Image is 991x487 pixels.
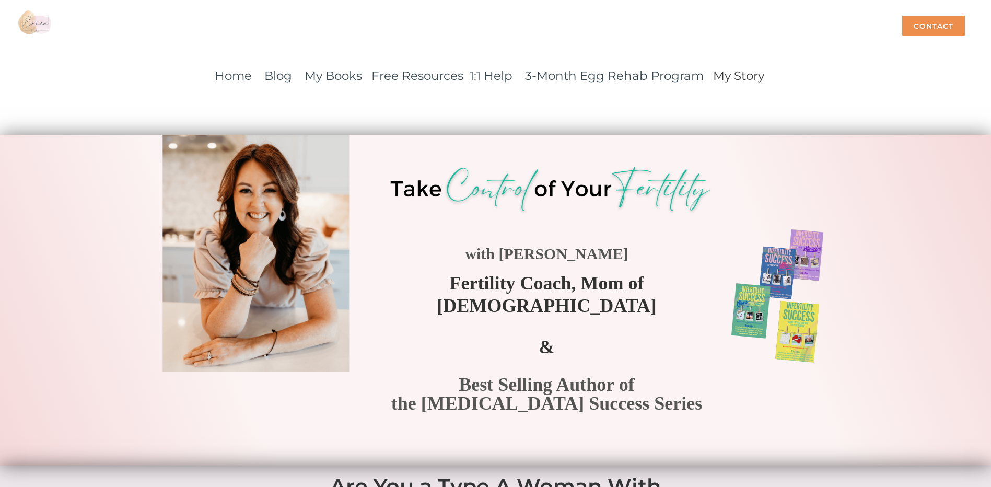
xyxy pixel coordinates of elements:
strong: & [539,336,554,357]
a: My Story [713,65,764,84]
img: 6533d79a4f9a7.png [720,222,836,366]
a: My Books [305,68,362,83]
a: Home [215,68,252,83]
img: 63ddda5937863.png [380,163,720,217]
div: Contact [902,16,965,36]
a: Free Resources [371,68,463,83]
a: Blog [264,65,292,84]
a: 3-Month Egg Rehab Program [525,68,704,83]
strong: the [MEDICAL_DATA] Success Series [391,392,702,413]
img: Erica Hoke, natural fertility coach and holistic infertility expert [162,132,349,372]
span: Fertility Coach, Mom of [DEMOGRAPHIC_DATA] [437,272,657,316]
a: 1:1 Help [470,68,512,83]
strong: with [PERSON_NAME] [465,245,628,262]
span: My Story [713,68,764,83]
span: Blog [264,68,292,83]
strong: Best Selling Author of [459,374,634,395]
